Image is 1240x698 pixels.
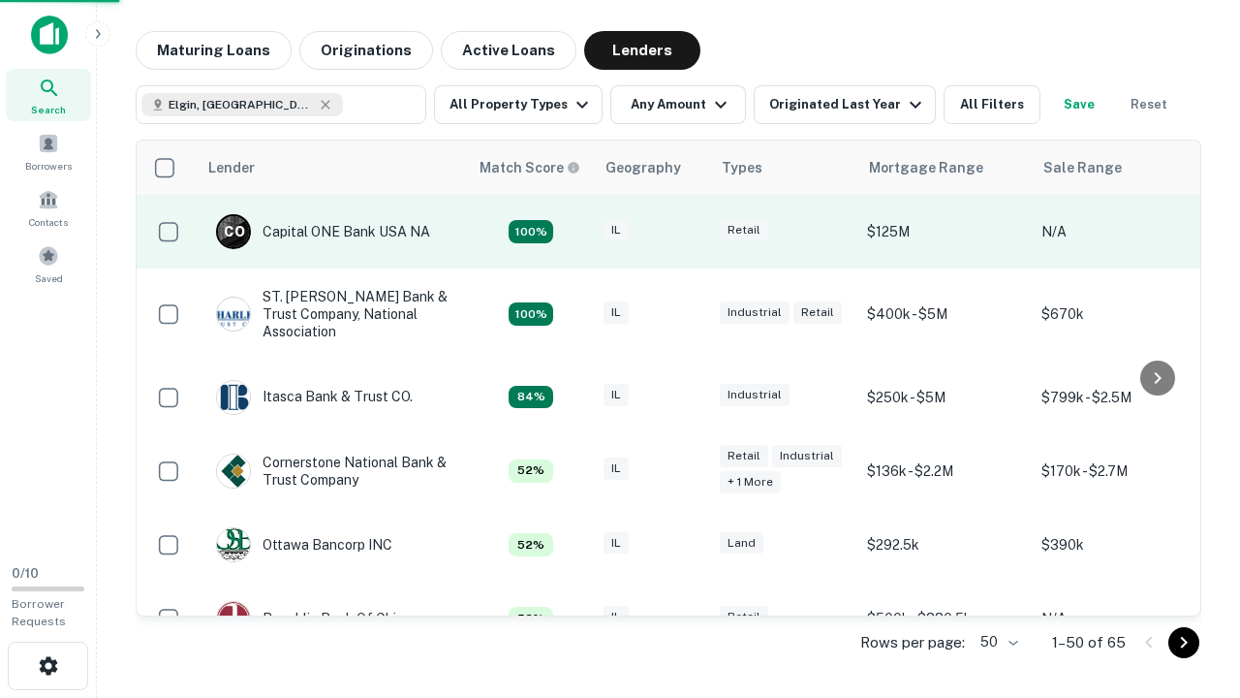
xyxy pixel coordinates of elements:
div: Capitalize uses an advanced AI algorithm to match your search with the best lender. The match sco... [509,533,553,556]
img: picture [217,298,250,331]
button: Maturing Loans [136,31,292,70]
div: Industrial [772,445,842,467]
img: picture [217,528,250,561]
div: Cornerstone National Bank & Trust Company [216,454,449,489]
div: Ottawa Bancorp INC [216,527,392,562]
a: Borrowers [6,125,91,177]
th: Geography [594,141,710,195]
div: Types [722,156,762,179]
a: Contacts [6,181,91,234]
span: 0 / 10 [12,566,39,581]
th: Sale Range [1032,141,1206,195]
div: IL [604,458,629,480]
button: Any Amount [610,85,746,124]
div: Capitalize uses an advanced AI algorithm to match your search with the best lender. The match sco... [509,220,553,243]
td: $292.5k [857,508,1032,582]
td: $136k - $2.2M [857,434,1032,508]
div: 50 [973,628,1021,656]
div: Lender [208,156,255,179]
div: Retail [720,606,768,628]
p: Rows per page: [860,631,965,654]
div: ST. [PERSON_NAME] Bank & Trust Company, National Association [216,288,449,341]
div: + 1 more [720,471,781,493]
p: C O [224,222,244,242]
button: Lenders [584,31,700,70]
td: $500k - $880.5k [857,582,1032,655]
td: $799k - $2.5M [1032,361,1206,434]
td: $250k - $5M [857,361,1032,434]
button: All Property Types [434,85,603,124]
div: IL [604,532,629,555]
button: Go to next page [1168,627,1199,658]
button: Originations [299,31,433,70]
div: Sale Range [1043,156,1122,179]
div: Industrial [720,384,790,406]
a: Search [6,69,91,121]
span: Borrower Requests [12,597,66,628]
a: Saved [6,238,91,290]
th: Capitalize uses an advanced AI algorithm to match your search with the best lender. The match sco... [468,141,594,195]
div: Republic Bank Of Chicago [216,601,428,636]
div: IL [604,384,629,406]
span: Saved [35,270,63,286]
td: $670k [1032,269,1206,361]
img: picture [217,455,250,488]
button: Reset [1118,85,1180,124]
img: picture [217,381,250,414]
iframe: Chat Widget [1143,543,1240,636]
th: Mortgage Range [857,141,1032,195]
td: N/A [1032,582,1206,655]
div: Capital ONE Bank USA NA [216,214,430,249]
div: Capitalize uses an advanced AI algorithm to match your search with the best lender. The match sco... [509,460,553,483]
span: Borrowers [25,158,72,174]
div: Industrial [720,301,790,324]
div: Retail [793,301,842,324]
img: capitalize-icon.png [31,16,68,54]
div: Capitalize uses an advanced AI algorithm to match your search with the best lender. The match sco... [509,607,553,630]
td: N/A [1032,195,1206,269]
div: IL [604,301,629,324]
div: Geography [605,156,681,179]
td: $170k - $2.7M [1032,434,1206,508]
button: Save your search to get updates of matches that match your search criteria. [1048,85,1110,124]
div: Retail [720,445,768,467]
div: Mortgage Range [869,156,983,179]
img: picture [217,602,250,635]
div: Originated Last Year [769,93,927,116]
div: Itasca Bank & Trust CO. [216,380,413,415]
span: Elgin, [GEOGRAPHIC_DATA], [GEOGRAPHIC_DATA] [169,96,314,113]
span: Search [31,102,66,117]
div: Retail [720,219,768,241]
button: Active Loans [441,31,576,70]
div: Capitalize uses an advanced AI algorithm to match your search with the best lender. The match sco... [509,386,553,409]
div: Capitalize uses an advanced AI algorithm to match your search with the best lender. The match sco... [480,157,580,178]
div: IL [604,606,629,628]
div: IL [604,219,629,241]
div: Capitalize uses an advanced AI algorithm to match your search with the best lender. The match sco... [509,302,553,326]
button: All Filters [944,85,1040,124]
td: $400k - $5M [857,269,1032,361]
div: Land [720,532,763,555]
th: Lender [197,141,468,195]
td: $125M [857,195,1032,269]
h6: Match Score [480,157,576,178]
p: 1–50 of 65 [1052,631,1126,654]
th: Types [710,141,857,195]
td: $390k [1032,508,1206,582]
span: Contacts [29,214,68,230]
button: Originated Last Year [754,85,936,124]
